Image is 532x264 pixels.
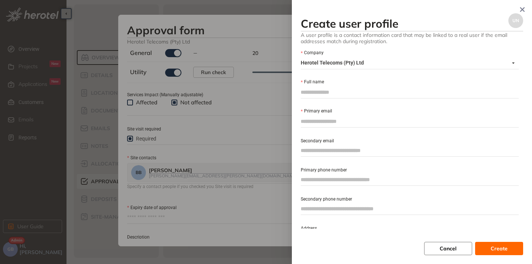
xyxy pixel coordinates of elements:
input: Secondary phone number [301,203,519,214]
label: Primary phone number [301,167,347,174]
label: Secondary email [301,138,334,145]
button: UN [508,13,523,28]
input: Primary phone number [301,174,519,185]
label: Primary email [301,108,332,115]
input: Secondary email [301,145,519,156]
span: Herotel Telecoms (Pty) Ltd [301,57,515,69]
input: Full name [301,87,519,98]
input: Primary email [301,116,519,127]
span: Cancel [440,244,457,253]
span: A user profile is a contact information card that may be linked to a real user if the email addre... [301,31,523,45]
button: Create [475,242,523,255]
label: Company [301,49,324,56]
label: Address [301,225,317,232]
label: Full name [301,79,324,86]
span: UN [512,18,519,23]
h3: Create user profile [301,17,508,30]
span: Create [491,244,508,253]
button: Cancel [424,242,472,255]
label: Secondary phone number [301,196,352,203]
